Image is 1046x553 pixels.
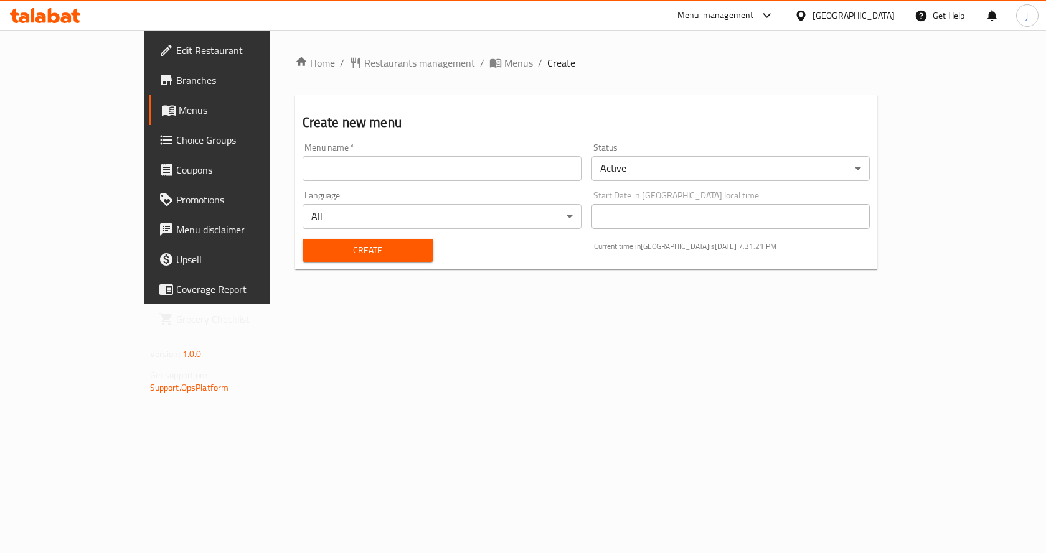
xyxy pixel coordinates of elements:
[149,244,319,274] a: Upsell
[149,65,319,95] a: Branches
[677,8,754,23] div: Menu-management
[489,55,533,70] a: Menus
[303,156,582,181] input: Please enter Menu name
[149,155,319,185] a: Coupons
[364,55,475,70] span: Restaurants management
[176,132,309,147] span: Choice Groups
[176,222,309,237] span: Menu disclaimer
[1026,9,1028,22] span: j
[295,55,878,70] nav: breadcrumb
[150,346,181,362] span: Version:
[538,55,542,70] li: /
[303,113,870,132] h2: Create new menu
[313,243,423,258] span: Create
[340,55,344,70] li: /
[182,346,202,362] span: 1.0.0
[547,55,575,70] span: Create
[303,204,582,229] div: All
[176,73,309,88] span: Branches
[149,215,319,244] a: Menu disclaimer
[179,103,309,118] span: Menus
[176,312,309,327] span: Grocery Checklist
[149,185,319,215] a: Promotions
[303,239,433,262] button: Create
[480,55,484,70] li: /
[149,35,319,65] a: Edit Restaurant
[176,43,309,58] span: Edit Restaurant
[176,282,309,297] span: Coverage Report
[594,241,870,252] p: Current time in [GEOGRAPHIC_DATA] is [DATE] 7:31:21 PM
[150,367,207,383] span: Get support on:
[813,9,895,22] div: [GEOGRAPHIC_DATA]
[149,304,319,334] a: Grocery Checklist
[504,55,533,70] span: Menus
[150,379,229,396] a: Support.OpsPlatform
[349,55,475,70] a: Restaurants management
[149,274,319,304] a: Coverage Report
[591,156,870,181] div: Active
[149,95,319,125] a: Menus
[176,192,309,207] span: Promotions
[149,125,319,155] a: Choice Groups
[176,252,309,267] span: Upsell
[176,162,309,177] span: Coupons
